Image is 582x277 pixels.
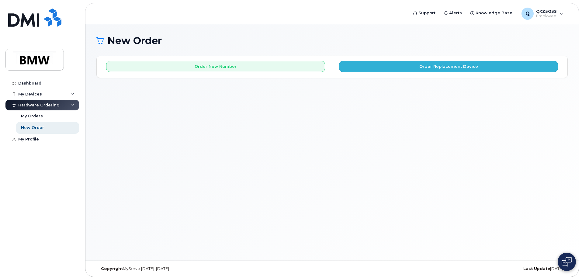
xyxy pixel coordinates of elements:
h1: New Order [96,35,568,46]
img: Open chat [562,257,572,267]
button: Order Replacement Device [339,61,558,72]
div: MyServe [DATE]–[DATE] [96,266,254,271]
button: Order New Number [106,61,325,72]
strong: Copyright [101,266,123,271]
strong: Last Update [523,266,550,271]
div: [DATE] [411,266,568,271]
